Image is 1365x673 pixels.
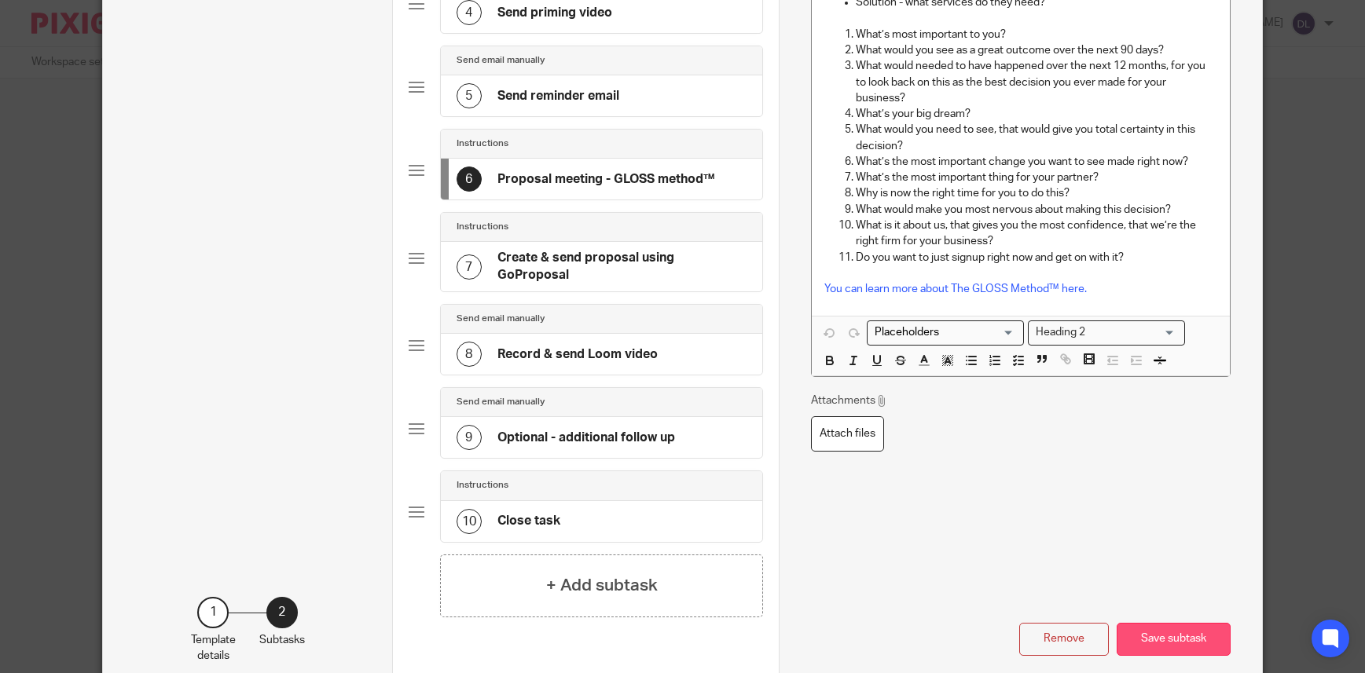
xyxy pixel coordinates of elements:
button: Increase indent [1126,350,1146,370]
p: Template details [191,632,236,664]
div: 1 [197,597,229,628]
h4: Record & send Loom video [497,346,658,363]
button: Bold [820,350,839,370]
div: 10 [457,509,482,534]
button: Text color [914,350,934,370]
h4: Send reminder email [497,88,619,104]
div: Search for option [1028,320,1185,345]
button: Decrease indent [1103,350,1122,370]
div: 7 [457,254,482,280]
div: Search for option [867,320,1024,345]
h4: Send email manually [457,54,545,67]
h4: Close task [497,513,560,529]
button: Insert video [1079,349,1099,369]
button: Todo list [1008,350,1028,370]
p: What’s your big dream? [856,106,1216,122]
p: What’s the most important thing for your partner? [856,170,1216,185]
button: Redo [843,324,863,343]
button: Bulleted list [961,350,981,370]
div: Text styles [1028,320,1185,345]
label: Attach files [811,416,884,452]
div: 6 [457,166,482,192]
button: Strikethrough [890,350,910,370]
p: Attachments [811,393,887,408]
p: What would you need to see, that would give you total certainty in this decision? [856,122,1216,154]
button: Undo [820,324,839,343]
h4: Send email manually [457,313,545,325]
span: Heading 2 [1032,324,1088,341]
div: 5 [457,83,482,108]
div: 9 [457,425,482,450]
p: Do you want to just signup right now and get on with it? [856,250,1216,265]
h4: Instructions [457,137,508,150]
h4: Create & send proposal using GoProposal [497,250,747,283]
h4: + Add subtask [546,573,658,598]
p: What’s most important to you? [856,27,1216,42]
input: Search for option [869,324,1015,341]
h4: Proposal meeting - GLOSS method™ [497,171,715,188]
h4: Send email manually [457,396,545,408]
h4: Optional - additional follow up [497,430,675,446]
button: Horizontal Rule [1150,350,1170,370]
a: You can learn more about The GLOSS Method™ here. [824,283,1087,294]
p: Why is now the right time for you to do this? [856,185,1216,201]
p: What would needed to have happened over the next 12 months, for you to look back on this as the b... [856,58,1216,106]
p: What would make you most nervous about making this decision? [856,202,1216,218]
p: Subtasks [259,632,305,648]
p: What would you see as a great outcome over the next 90 days? [856,42,1216,58]
div: Placeholders [867,320,1024,345]
button: Background color [938,350,957,370]
div: 8 [457,342,482,367]
button: Underline [867,350,886,370]
input: Search for option [1090,324,1176,341]
h4: Instructions [457,479,508,492]
button: Quote [1032,349,1051,369]
button: Italic [843,350,863,370]
p: What is it about us, that gives you the most confidence, that we’re the right firm for your busin... [856,218,1216,250]
h4: Instructions [457,221,508,233]
h4: Send priming video [497,5,612,21]
button: Remove [1019,623,1109,657]
div: 2 [266,597,298,628]
button: Save subtask [1117,623,1231,657]
button: Numbered list [985,350,1004,370]
p: What’s the most important change you want to see made right now? [856,154,1216,170]
button: Insert link [1055,349,1075,369]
